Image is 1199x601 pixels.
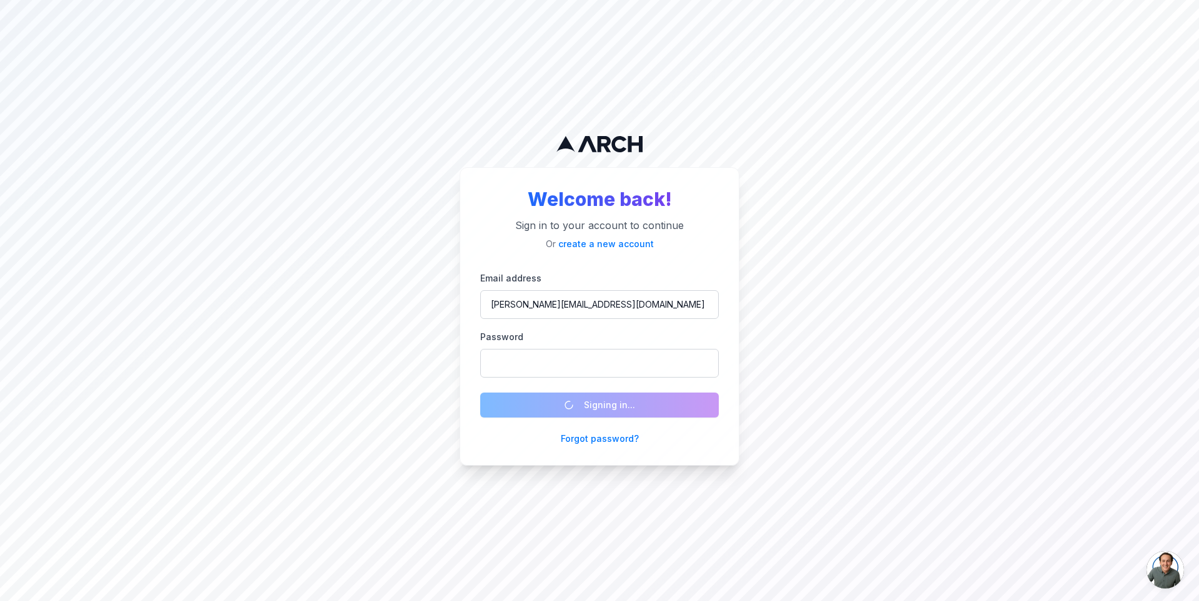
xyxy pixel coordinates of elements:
p: Or [480,238,719,250]
label: Email address [480,273,541,283]
h2: Welcome back! [480,188,719,210]
button: Forgot password? [561,432,639,445]
p: Sign in to your account to continue [480,218,719,233]
label: Password [480,331,523,342]
a: create a new account [558,238,654,249]
a: Open chat [1147,551,1184,589]
input: you@example.com [480,290,719,319]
